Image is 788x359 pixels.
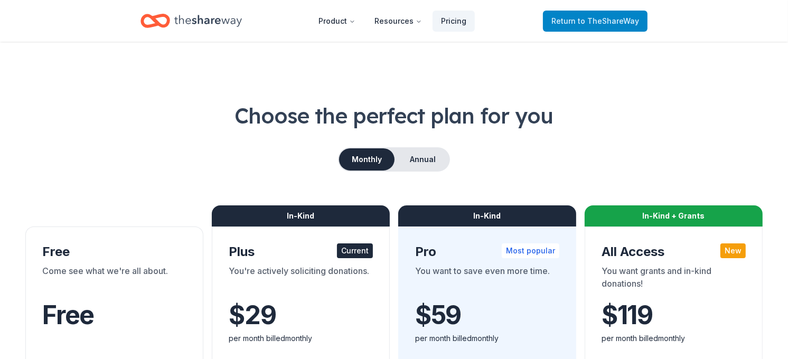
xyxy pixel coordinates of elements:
span: Free [42,299,94,330]
div: In-Kind [398,205,576,226]
div: You want grants and in-kind donations! [602,264,746,294]
span: $ 119 [602,300,653,330]
button: Product [310,11,364,32]
div: per month billed monthly [602,332,746,345]
a: Pricing [433,11,475,32]
div: In-Kind [212,205,390,226]
div: Current [337,243,373,258]
div: You want to save even more time. [415,264,559,294]
button: Resources [366,11,430,32]
div: New [720,243,746,258]
div: In-Kind + Grants [585,205,763,226]
span: $ 29 [229,300,276,330]
span: $ 59 [415,300,461,330]
div: per month billed monthly [415,332,559,345]
div: Free [42,243,186,260]
div: All Access [602,243,746,260]
nav: Main [310,8,475,33]
span: Return [551,15,639,27]
span: to TheShareWay [578,16,639,25]
div: per month billed monthly [229,332,373,345]
div: Pro [415,243,559,260]
a: Returnto TheShareWay [543,11,648,32]
button: Annual [397,148,449,171]
div: Most popular [502,243,559,258]
div: You're actively soliciting donations. [229,264,373,294]
div: Come see what we're all about. [42,264,186,294]
button: Monthly [339,148,395,171]
a: Home [140,8,242,33]
h1: Choose the perfect plan for you [25,101,763,130]
div: Plus [229,243,373,260]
